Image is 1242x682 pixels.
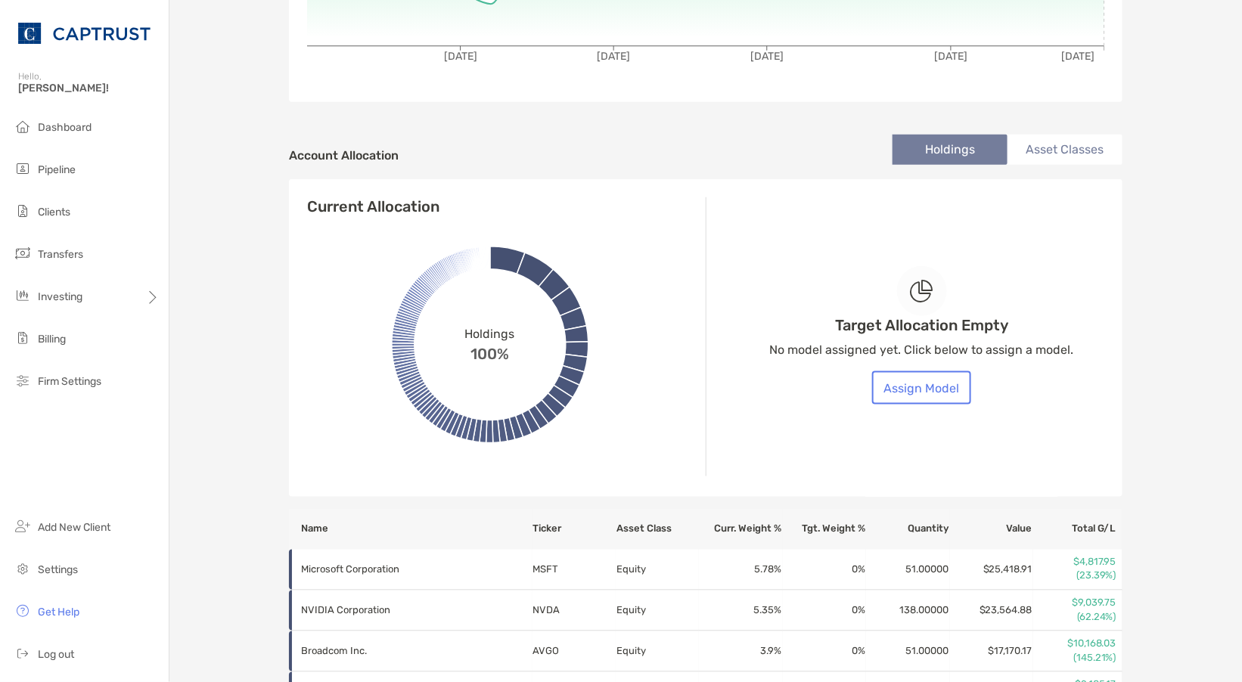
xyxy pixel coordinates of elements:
img: settings icon [14,560,32,578]
th: Curr. Weight % [699,509,782,550]
span: Transfers [38,248,83,261]
span: Firm Settings [38,375,101,388]
img: dashboard icon [14,117,32,135]
span: Add New Client [38,521,110,534]
img: add_new_client icon [14,517,32,535]
img: firm-settings icon [14,371,32,389]
tspan: [DATE] [597,50,630,63]
td: AVGO [533,631,616,672]
td: $23,564.88 [950,591,1033,631]
td: Equity [616,550,699,591]
img: pipeline icon [14,160,32,178]
img: billing icon [14,329,32,347]
span: Get Help [38,606,79,618]
th: Value [950,509,1033,550]
p: (62.24%) [1034,611,1116,625]
p: NVIDIA Corporation [301,601,513,620]
th: Name [289,509,533,550]
th: Ticker [533,509,616,550]
h4: Account Allocation [289,148,399,163]
td: 5.78 % [699,550,782,591]
p: $9,039.75 [1034,597,1116,610]
th: Total G/L [1033,509,1122,550]
td: $25,418.91 [950,550,1033,591]
td: Equity [616,591,699,631]
td: 0 % [783,591,866,631]
li: Asset Classes [1008,135,1122,165]
p: (23.39%) [1034,569,1116,583]
td: NVDA [533,591,616,631]
tspan: [DATE] [1061,50,1095,63]
th: Asset Class [616,509,699,550]
tspan: [DATE] [750,50,784,63]
span: Clients [38,206,70,219]
th: Quantity [866,509,949,550]
th: Tgt. Weight % [783,509,866,550]
img: transfers icon [14,244,32,262]
td: Equity [616,631,699,672]
span: Holdings [465,327,515,341]
img: get-help icon [14,602,32,620]
img: CAPTRUST Logo [18,6,151,60]
td: 51.00000 [866,550,949,591]
img: logout icon [14,644,32,662]
p: Broadcom Inc. [301,642,513,661]
img: investing icon [14,287,32,305]
span: Billing [38,333,66,346]
span: Log out [38,648,74,661]
span: [PERSON_NAME]! [18,82,160,95]
h4: Current Allocation [307,197,439,215]
span: Pipeline [38,163,76,176]
td: 3.9 % [699,631,782,672]
p: $4,817.95 [1034,556,1116,569]
td: $17,170.17 [950,631,1033,672]
li: Holdings [893,135,1008,165]
button: Assign Model [872,371,971,405]
p: No model assigned yet. Click below to assign a model. [770,340,1074,359]
img: clients icon [14,202,32,220]
p: $10,168.03 [1034,637,1116,651]
span: Settings [38,563,78,576]
td: 51.00000 [866,631,949,672]
span: 100% [470,341,509,363]
tspan: [DATE] [444,50,477,63]
p: (145.21%) [1034,652,1116,665]
span: Dashboard [38,121,92,134]
p: Microsoft Corporation [301,560,513,579]
span: Investing [38,290,82,303]
tspan: [DATE] [934,50,967,63]
td: 0 % [783,631,866,672]
td: 0 % [783,550,866,591]
td: MSFT [533,550,616,591]
h4: Target Allocation Empty [835,316,1008,334]
td: 5.35 % [699,591,782,631]
td: 138.00000 [866,591,949,631]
